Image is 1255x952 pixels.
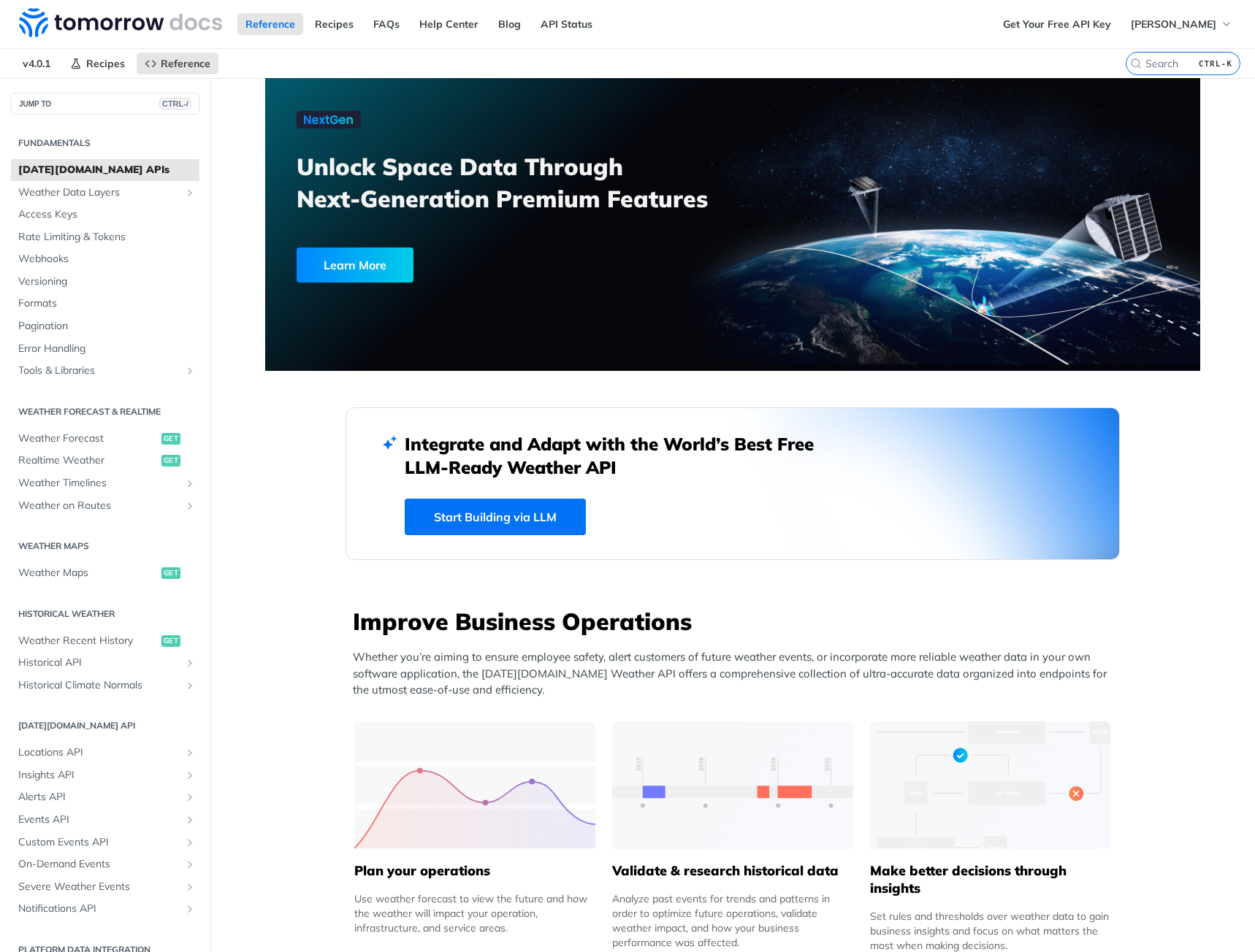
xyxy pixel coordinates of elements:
span: Weather Data Layers [18,185,180,200]
span: [PERSON_NAME] [1131,18,1216,31]
span: Reference [161,57,210,70]
a: Recipes [307,13,362,35]
h5: Validate & research historical data [612,862,853,880]
a: Realtime Weatherget [11,450,199,472]
span: Rate Limiting & Tokens [18,230,196,245]
a: Reference [237,13,303,35]
a: Weather Recent Historyget [11,630,199,652]
h5: Plan your operations [354,862,595,880]
button: Show subpages for Weather Data Layers [184,187,196,199]
span: Severe Weather Events [18,880,180,894]
h2: Fundamentals [11,137,199,150]
img: 13d7ca0-group-496-2.svg [612,721,853,849]
button: Show subpages for Historical API [184,657,196,669]
a: Alerts APIShow subpages for Alerts API [11,786,199,808]
p: Whether you’re aiming to ensure employee safety, alert customers of future weather events, or inc... [353,649,1120,699]
a: Reference [137,53,218,74]
span: Historical Climate Normals [18,678,180,693]
a: Recipes [62,53,133,74]
button: Show subpages for Insights API [184,769,196,781]
a: API Status [533,13,600,35]
h2: Integrate and Adapt with the World’s Best Free LLM-Ready Weather API [405,432,836,479]
a: Notifications APIShow subpages for Notifications API [11,898,199,920]
span: Realtime Weather [18,453,158,468]
a: Versioning [11,271,199,293]
a: Events APIShow subpages for Events API [11,809,199,831]
a: Help Center [411,13,487,35]
span: Historical API [18,656,180,670]
button: Show subpages for Weather Timelines [184,477,196,489]
span: Weather Maps [18,566,158,580]
div: Use weather forecast to view the future and how the weather will impact your operation, infrastru... [354,891,595,935]
a: Insights APIShow subpages for Insights API [11,764,199,786]
button: Show subpages for On-Demand Events [184,859,196,870]
span: Weather Recent History [18,634,158,648]
span: Weather Forecast [18,431,158,446]
a: Start Building via LLM [405,499,586,535]
span: On-Demand Events [18,857,180,872]
h3: Unlock Space Data Through Next-Generation Premium Features [297,150,749,215]
div: Analyze past events for trends and patterns in order to optimize future operations, validate weat... [612,891,853,950]
span: Formats [18,296,196,311]
a: On-Demand EventsShow subpages for On-Demand Events [11,853,199,875]
span: get [161,455,180,467]
span: Weather on Routes [18,499,180,513]
button: Show subpages for Weather on Routes [184,500,196,512]
span: Pagination [18,319,196,334]
span: [DATE][DOMAIN_NAME] APIs [18,163,196,177]
h2: Weather Forecast & realtime [11,405,199,418]
span: Alerts API [18,790,180,805]
h2: Historical Weather [11,607,199,621]
span: Tools & Libraries [18,364,180,378]
span: Access Keys [18,207,196,222]
span: Webhooks [18,252,196,266]
a: Severe Weather EventsShow subpages for Severe Weather Events [11,876,199,898]
span: v4.0.1 [15,53,58,74]
img: 39565e8-group-4962x.svg [354,721,595,849]
div: Learn More [297,247,413,283]
h3: Improve Business Operations [353,605,1120,637]
span: Custom Events API [18,835,180,850]
span: Versioning [18,275,196,289]
a: Get Your Free API Key [995,13,1119,35]
h5: Make better decisions through insights [870,862,1111,897]
button: [PERSON_NAME] [1123,13,1240,35]
button: Show subpages for Notifications API [184,903,196,915]
a: Error Handling [11,338,199,360]
kbd: CTRL-K [1195,56,1236,71]
button: Show subpages for Severe Weather Events [184,881,196,893]
a: Rate Limiting & Tokens [11,226,199,248]
a: Weather Forecastget [11,428,199,450]
a: Tools & LibrariesShow subpages for Tools & Libraries [11,360,199,382]
button: Show subpages for Historical Climate Normals [184,680,196,691]
span: Locations API [18,745,180,760]
button: Show subpages for Locations API [184,747,196,759]
a: Webhooks [11,248,199,270]
a: Weather Data LayersShow subpages for Weather Data Layers [11,182,199,204]
img: Tomorrow.io Weather API Docs [19,8,222,37]
h2: [DATE][DOMAIN_NAME] API [11,719,199,732]
svg: Search [1130,58,1142,69]
a: Locations APIShow subpages for Locations API [11,742,199,764]
a: Custom Events APIShow subpages for Custom Events API [11,832,199,853]
a: Weather TimelinesShow subpages for Weather Timelines [11,472,199,494]
a: Blog [490,13,529,35]
button: JUMP TOCTRL-/ [11,93,199,115]
a: Formats [11,293,199,315]
span: Events API [18,813,180,827]
a: Historical APIShow subpages for Historical API [11,652,199,674]
a: Learn More [297,247,658,283]
img: a22d113-group-496-32x.svg [870,721,1111,849]
span: get [161,635,180,647]
a: Weather on RoutesShow subpages for Weather on Routes [11,495,199,517]
button: Show subpages for Custom Events API [184,837,196,848]
h2: Weather Maps [11,540,199,553]
button: Show subpages for Tools & Libraries [184,365,196,377]
span: Recipes [86,57,125,70]
button: Show subpages for Events API [184,814,196,826]
span: Weather Timelines [18,476,180,491]
a: FAQs [365,13,408,35]
a: Weather Mapsget [11,562,199,584]
span: get [161,567,180,579]
span: Notifications API [18,902,180,916]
